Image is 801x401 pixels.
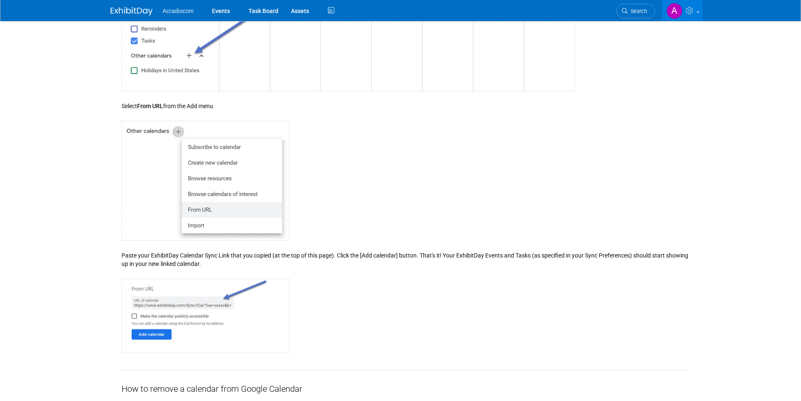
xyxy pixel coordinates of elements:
span: From URL [137,103,163,109]
img: Amanda Nazarko [666,3,682,19]
img: Google Calendar screen shot for adding external calendar [122,121,290,241]
img: ExhibitDay [111,7,153,16]
div: Select from the Add menu [122,91,688,110]
span: Search [628,8,647,14]
span: Acradiocom [163,8,194,14]
a: Search [616,4,655,19]
div: How to remove a calendar from Google Calendar [122,370,688,395]
img: Google Calendar screen shot for adding external calendar [122,279,290,353]
div: Paste your ExhibitDay Calendar Sync Link that you copied (at the top of this page). Click the [Ad... [122,241,688,268]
